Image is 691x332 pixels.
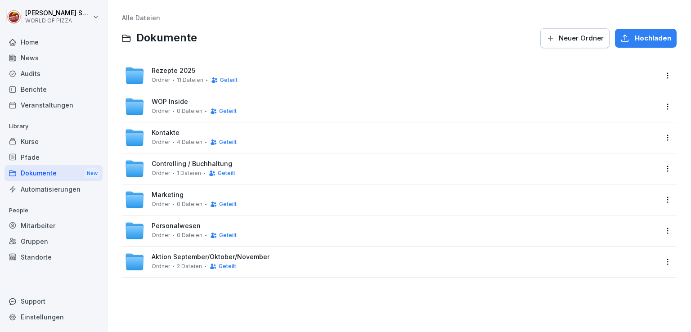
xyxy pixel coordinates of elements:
[4,309,103,325] a: Einstellungen
[122,14,160,22] a: Alle Dateien
[4,181,103,197] a: Automatisierungen
[4,165,103,182] div: Dokumente
[559,33,604,43] span: Neuer Ordner
[4,134,103,149] a: Kurse
[152,201,170,207] span: Ordner
[152,170,170,176] span: Ordner
[219,201,237,207] span: Geteilt
[125,190,658,210] a: MarketingOrdner0 DateienGeteilt
[125,128,658,148] a: KontakteOrdner4 DateienGeteilt
[4,218,103,233] a: Mitarbeiter
[177,139,202,145] span: 4 Dateien
[152,108,170,114] span: Ordner
[177,170,201,176] span: 1 Dateien
[25,9,91,17] p: [PERSON_NAME] Seraphim
[4,293,103,309] div: Support
[4,149,103,165] a: Pfade
[4,66,103,81] a: Audits
[152,263,170,269] span: Ordner
[125,97,658,117] a: WOP InsideOrdner0 DateienGeteilt
[219,139,237,145] span: Geteilt
[219,263,236,269] span: Geteilt
[177,263,202,269] span: 2 Dateien
[635,33,671,43] span: Hochladen
[4,203,103,218] p: People
[219,108,237,114] span: Geteilt
[136,31,197,45] span: Dokumente
[4,233,103,249] a: Gruppen
[125,159,658,179] a: Controlling / BuchhaltungOrdner1 DateienGeteilt
[4,165,103,182] a: DokumenteNew
[4,97,103,113] a: Veranstaltungen
[125,66,658,85] a: Rezepte 2025Ordner11 DateienGeteilt
[218,170,235,176] span: Geteilt
[152,67,195,75] span: Rezepte 2025
[152,77,170,83] span: Ordner
[177,232,202,238] span: 0 Dateien
[4,249,103,265] a: Standorte
[125,221,658,241] a: PersonalwesenOrdner0 DateienGeteilt
[4,119,103,134] p: Library
[4,50,103,66] a: News
[25,18,91,24] p: WORLD OF PIZZA
[152,160,232,168] span: Controlling / Buchhaltung
[152,139,170,145] span: Ordner
[177,77,203,83] span: 11 Dateien
[540,28,610,48] button: Neuer Ordner
[152,129,179,137] span: Kontakte
[4,34,103,50] a: Home
[152,232,170,238] span: Ordner
[125,252,658,272] a: Aktion September/Oktober/NovemberOrdner2 DateienGeteilt
[152,98,188,106] span: WOP Inside
[177,108,202,114] span: 0 Dateien
[615,29,677,48] button: Hochladen
[152,191,184,199] span: Marketing
[152,253,269,261] span: Aktion September/Oktober/November
[85,168,100,179] div: New
[4,81,103,97] a: Berichte
[177,201,202,207] span: 0 Dateien
[152,222,201,230] span: Personalwesen
[220,77,238,83] span: Geteilt
[219,232,237,238] span: Geteilt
